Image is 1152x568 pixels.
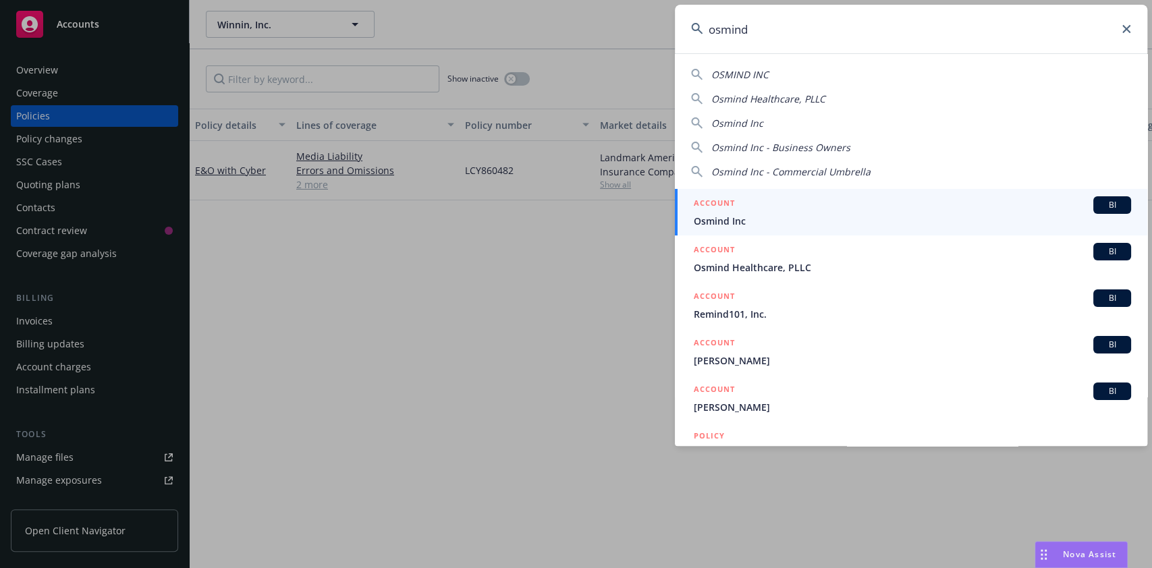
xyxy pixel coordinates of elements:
div: Drag to move [1035,542,1052,567]
h5: ACCOUNT [694,336,735,352]
button: Nova Assist [1035,541,1128,568]
span: Osmind Healthcare, PLLC [694,260,1131,275]
span: BI [1099,385,1126,397]
h5: ACCOUNT [694,196,735,212]
span: Remind101, Inc. [694,307,1131,321]
span: BI [1099,339,1126,351]
a: ACCOUNTBIOsmind Inc [675,189,1147,235]
span: Nova Assist [1063,548,1116,560]
span: [PERSON_NAME] [694,353,1131,368]
h5: ACCOUNT [694,382,735,399]
a: POLICYOSMIND INC [675,422,1147,480]
span: Osmind Inc - Commercial Umbrella [711,165,871,178]
span: BI [1099,292,1126,304]
span: BI [1099,246,1126,258]
span: Osmind Inc [711,117,763,130]
a: ACCOUNTBI[PERSON_NAME] [675,329,1147,375]
h5: ACCOUNT [694,243,735,259]
span: OSMIND INC [711,68,769,81]
h5: POLICY [694,429,725,443]
span: Osmind Inc [694,214,1131,228]
a: ACCOUNTBI[PERSON_NAME] [675,375,1147,422]
a: ACCOUNTBIOsmind Healthcare, PLLC [675,235,1147,282]
span: [PERSON_NAME] [694,400,1131,414]
a: ACCOUNTBIRemind101, Inc. [675,282,1147,329]
span: OSMIND INC [694,444,1131,458]
h5: ACCOUNT [694,289,735,306]
input: Search... [675,5,1147,53]
span: BI [1099,199,1126,211]
span: Osmind Healthcare, PLLC [711,92,825,105]
span: Osmind Inc - Business Owners [711,141,850,154]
